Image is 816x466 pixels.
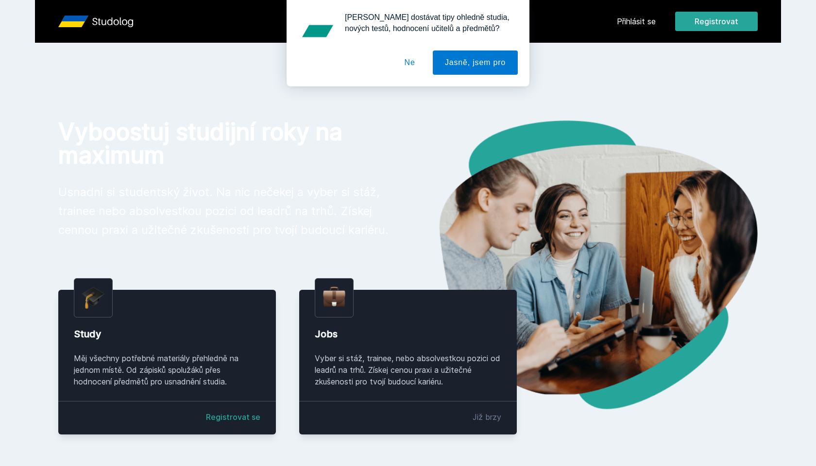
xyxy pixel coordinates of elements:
[74,352,260,387] div: Měj všechny potřebné materiály přehledně na jednom místě. Od zápisků spolužáků přes hodnocení pře...
[337,12,518,34] div: [PERSON_NAME] dostávat tipy ohledně studia, nových testů, hodnocení učitelů a předmětů?
[58,120,392,167] h1: Vyboostuj studijní roky na maximum
[206,411,260,423] a: Registrovat se
[298,12,337,50] img: notification icon
[323,284,345,309] img: briefcase.png
[82,286,104,309] img: graduation-cap.png
[473,411,501,423] div: Již brzy
[315,327,501,341] div: Jobs
[315,352,501,387] div: Vyber si stáž, trainee, nebo absolvestkou pozici od leadrů na trhů. Získej cenou praxi a užitečné...
[58,183,392,239] p: Usnadni si studentský život. Na nic nečekej a vyber si stáž, trainee nebo absolvestkou pozici od ...
[433,50,518,75] button: Jasně, jsem pro
[74,327,260,341] div: Study
[408,120,758,409] img: hero.png
[392,50,427,75] button: Ne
